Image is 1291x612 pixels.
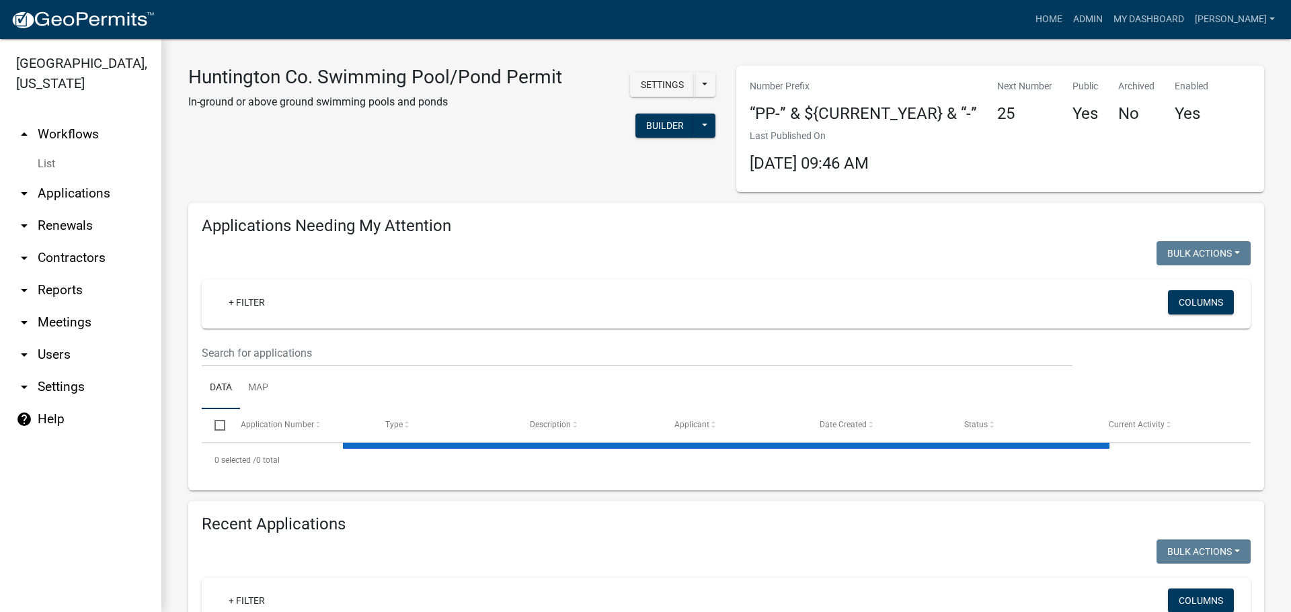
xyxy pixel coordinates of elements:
datatable-header-cell: Application Number [227,409,372,441]
p: Next Number [997,79,1052,93]
i: arrow_drop_down [16,347,32,363]
datatable-header-cell: Description [517,409,662,441]
i: arrow_drop_down [16,185,32,202]
datatable-header-cell: Applicant [662,409,806,441]
h4: “PP-” & ${CURRENT_YEAR} & “-” [750,104,977,124]
span: Date Created [820,420,867,429]
button: Bulk Actions [1157,241,1251,265]
span: Application Number [241,420,314,429]
span: Status [964,420,988,429]
a: Admin [1068,7,1108,32]
p: Archived [1118,79,1155,93]
p: Enabled [1175,79,1208,93]
h4: Yes [1072,104,1098,124]
datatable-header-cell: Select [202,409,227,441]
i: arrow_drop_down [16,282,32,298]
p: Last Published On [750,129,869,143]
span: Type [385,420,403,429]
div: 0 total [202,443,1251,477]
a: My Dashboard [1108,7,1189,32]
p: In-ground or above ground swimming pools and ponds [188,94,562,110]
span: [DATE] 09:46 AM [750,154,869,173]
h4: Yes [1175,104,1208,124]
a: + Filter [218,290,276,314]
i: arrow_drop_down [16,379,32,395]
input: Search for applications [202,339,1072,367]
i: arrow_drop_up [16,126,32,142]
i: arrow_drop_down [16,218,32,234]
i: arrow_drop_down [16,250,32,266]
datatable-header-cell: Date Created [806,409,951,441]
button: Settings [630,73,695,97]
a: [PERSON_NAME] [1189,7,1280,32]
span: Current Activity [1109,420,1165,429]
button: Builder [635,114,695,138]
a: Map [240,367,276,410]
button: Bulk Actions [1157,539,1251,564]
i: arrow_drop_down [16,314,32,331]
a: Home [1030,7,1068,32]
h4: No [1118,104,1155,124]
datatable-header-cell: Current Activity [1096,409,1241,441]
a: Data [202,367,240,410]
datatable-header-cell: Type [373,409,517,441]
h4: 25 [997,104,1052,124]
span: Description [530,420,571,429]
h3: Huntington Co. Swimming Pool/Pond Permit [188,66,562,89]
button: Columns [1168,290,1234,314]
h4: Recent Applications [202,515,1251,534]
i: help [16,411,32,427]
datatable-header-cell: Status [951,409,1096,441]
span: 0 selected / [214,455,256,465]
p: Public [1072,79,1098,93]
h4: Applications Needing My Attention [202,216,1251,236]
p: Number Prefix [750,79,977,93]
span: Applicant [674,420,709,429]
